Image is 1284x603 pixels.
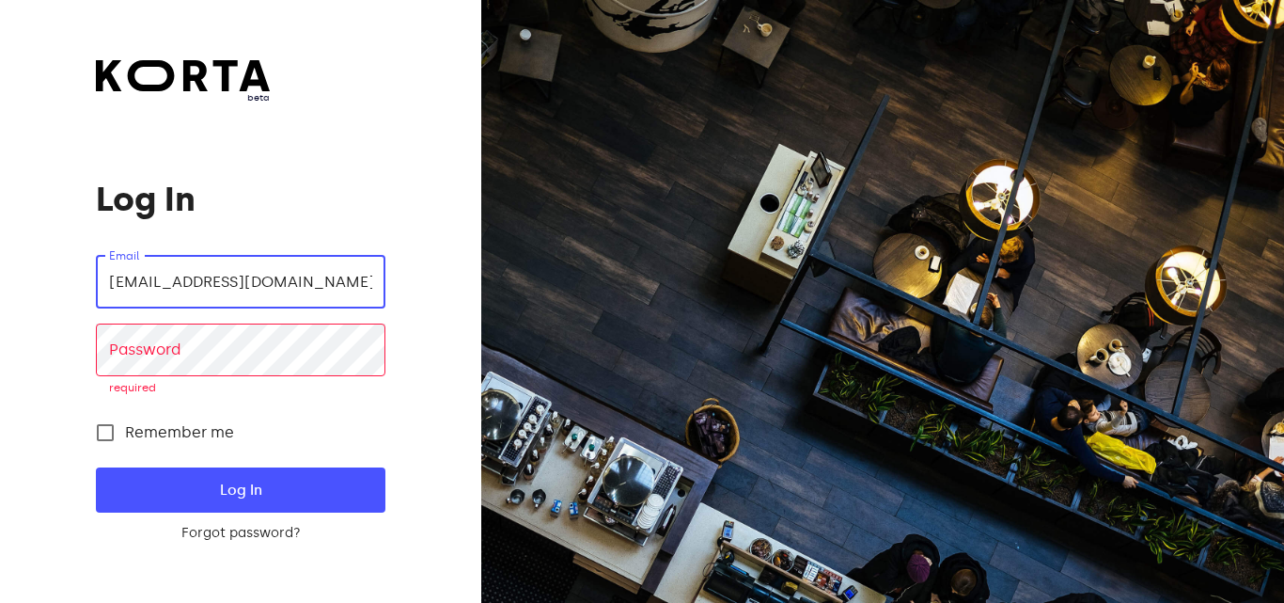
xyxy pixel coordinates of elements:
span: beta [96,91,270,104]
button: Log In [96,468,384,513]
h1: Log In [96,181,384,218]
a: Forgot password? [96,524,384,543]
p: required [109,379,371,398]
img: Korta [96,60,270,91]
a: beta [96,60,270,104]
span: Log In [126,478,354,502]
span: Remember me [125,421,234,444]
